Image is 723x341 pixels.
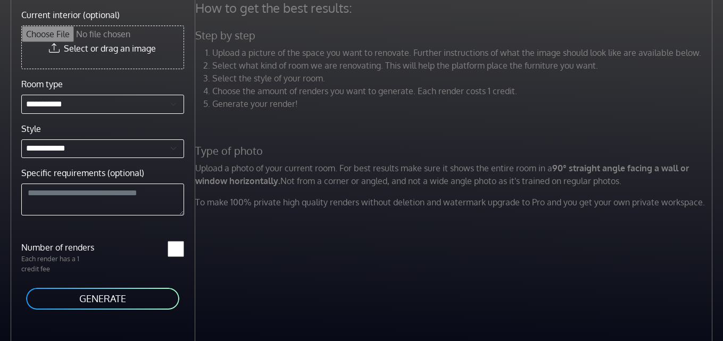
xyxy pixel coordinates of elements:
[212,46,715,59] li: Upload a picture of the space you want to renovate. Further instructions of what the image should...
[189,144,721,157] h5: Type of photo
[212,85,715,97] li: Choose the amount of renders you want to generate. Each render costs 1 credit.
[25,287,180,311] button: GENERATE
[189,162,721,187] p: Upload a photo of your current room. For best results make sure it shows the entire room in a Not...
[212,97,715,110] li: Generate your render!
[21,167,144,179] label: Specific requirements (optional)
[21,9,120,21] label: Current interior (optional)
[21,78,63,90] label: Room type
[212,59,715,72] li: Select what kind of room we are renovating. This will help the platform place the furniture you w...
[15,254,103,274] p: Each render has a 1 credit fee
[21,122,41,135] label: Style
[212,72,715,85] li: Select the style of your room.
[189,29,721,42] h5: Step by step
[195,163,689,186] strong: 90° straight angle facing a wall or window horizontally.
[15,241,103,254] label: Number of renders
[189,196,721,209] p: To make 100% private high quality renders without deletion and watermark upgrade to Pro and you g...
